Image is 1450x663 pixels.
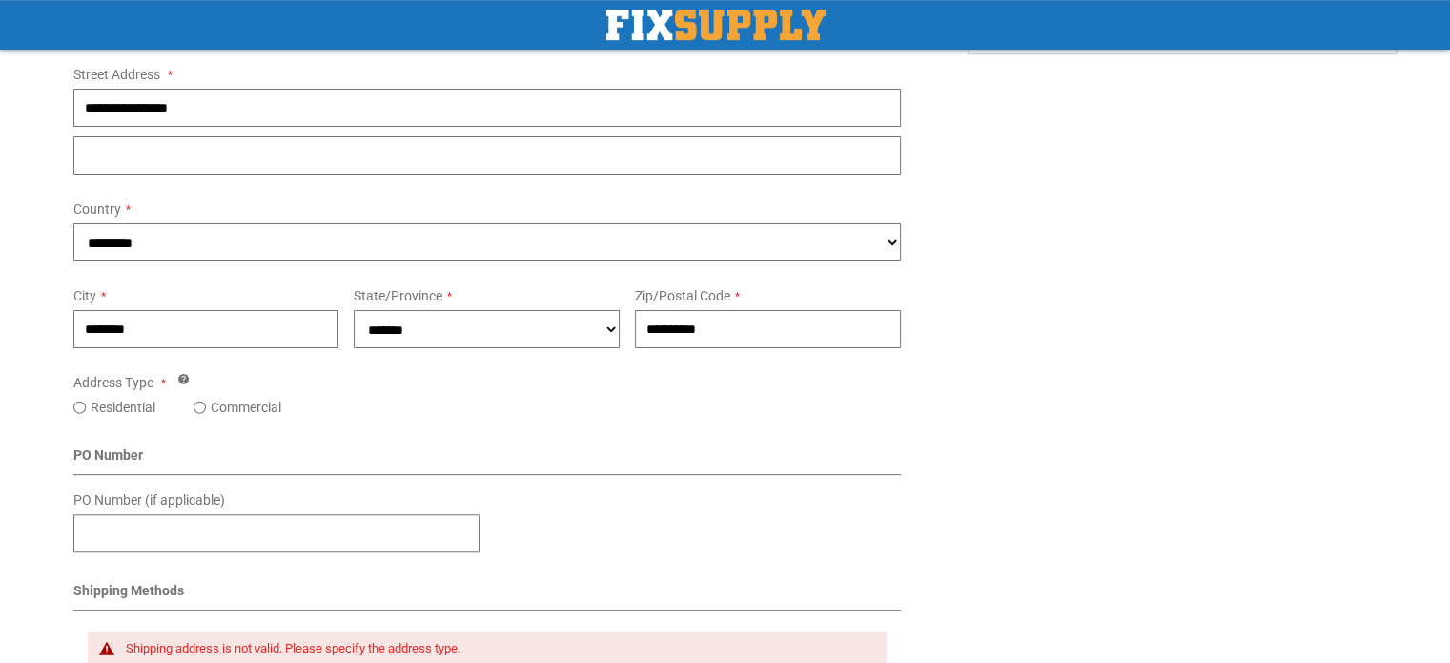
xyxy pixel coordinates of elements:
span: Zip/Postal Code [635,288,730,303]
div: PO Number [73,445,902,475]
span: Address Type [73,375,153,390]
span: City [73,288,96,303]
span: State/Province [354,288,442,303]
span: PO Number (if applicable) [73,492,225,508]
label: Commercial [211,398,281,417]
a: store logo [606,10,826,40]
span: Country [73,201,121,217]
img: Fix Industrial Supply [606,10,826,40]
span: Street Address [73,67,160,82]
label: Residential [91,398,155,417]
div: Shipping address is not valid. Please specify the address type. [126,641,868,656]
div: Shipping Methods [73,581,902,611]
